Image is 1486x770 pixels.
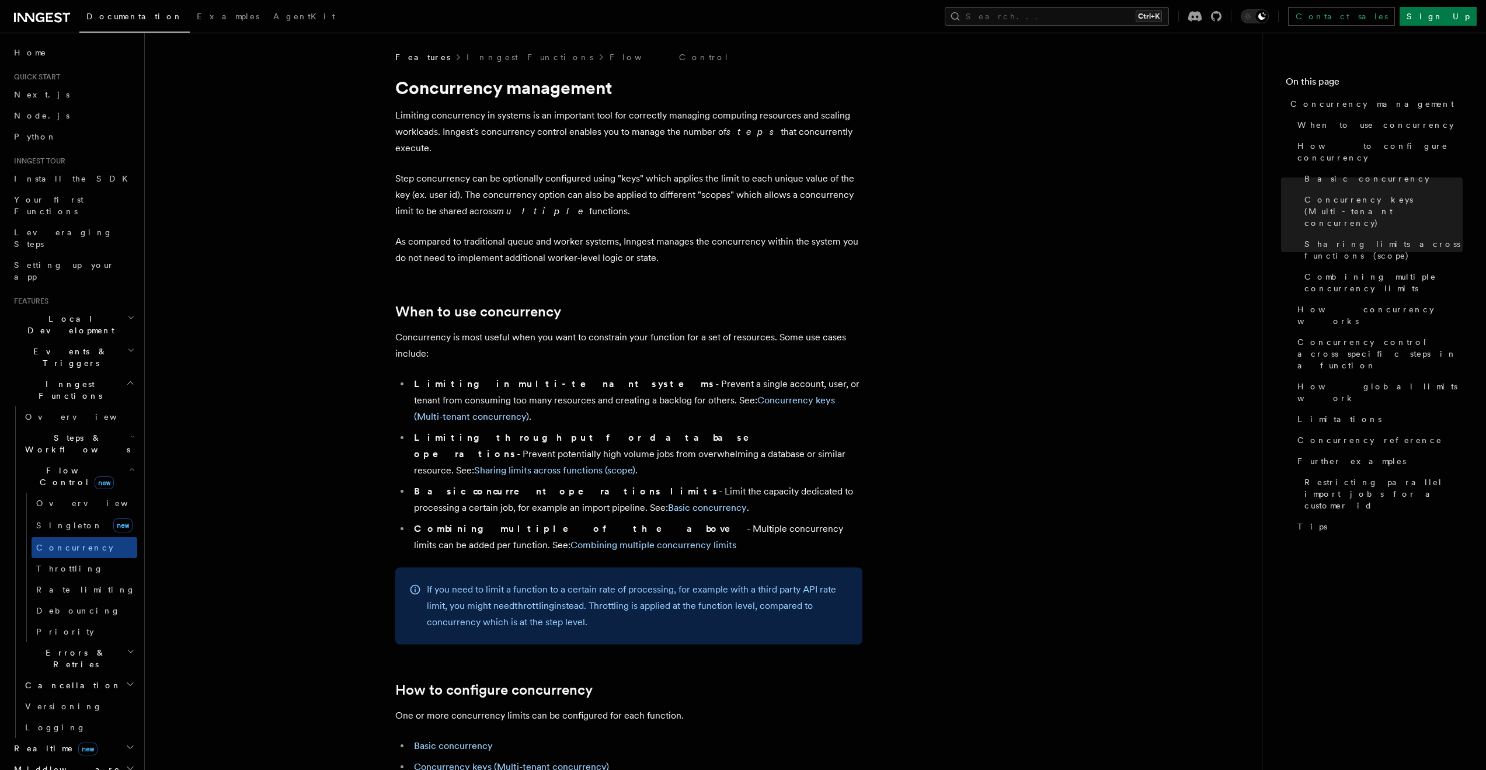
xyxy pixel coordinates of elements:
[496,205,589,217] em: multiple
[36,627,94,636] span: Priority
[9,42,137,63] a: Home
[395,170,862,219] p: Step concurrency can be optionally configured using "keys" which applies the limit to each unique...
[9,374,137,406] button: Inngest Functions
[1297,521,1327,532] span: Tips
[1297,140,1463,163] span: How to configure concurrency
[1241,9,1269,23] button: Toggle dark mode
[570,539,736,551] a: Combining multiple concurrency limits
[9,222,137,255] a: Leveraging Steps
[1136,11,1162,22] kbd: Ctrl+K
[266,4,342,32] a: AgentKit
[1304,173,1429,184] span: Basic concurrency
[610,51,729,63] a: Flow Control
[395,51,450,63] span: Features
[414,523,747,534] strong: Combining multiple of the above
[1293,135,1463,168] a: How to configure concurrency
[20,406,137,427] a: Overview
[474,465,635,476] a: Sharing limits across functions (scope)
[36,499,156,508] span: Overview
[14,111,69,120] span: Node.js
[9,341,137,374] button: Events & Triggers
[14,260,114,281] span: Setting up your app
[25,723,86,732] span: Logging
[9,156,65,166] span: Inngest tour
[25,702,102,711] span: Versioning
[36,585,135,594] span: Rate limiting
[1293,451,1463,472] a: Further examples
[1297,455,1406,467] span: Further examples
[25,412,145,421] span: Overview
[410,376,862,425] li: - Prevent a single account, user, or tenant from consuming too many resources and creating a back...
[1293,516,1463,537] a: Tips
[395,304,561,320] a: When to use concurrency
[20,675,137,696] button: Cancellation
[1286,75,1463,93] h4: On this page
[14,174,135,183] span: Install the SDK
[32,600,137,621] a: Debouncing
[668,502,747,513] a: Basic concurrency
[1304,238,1463,262] span: Sharing limits across functions (scope)
[9,255,137,287] a: Setting up your app
[1297,119,1454,131] span: When to use concurrency
[1304,194,1463,229] span: Concurrency keys (Multi-tenant concurrency)
[36,521,103,530] span: Singleton
[9,378,126,402] span: Inngest Functions
[9,743,98,754] span: Realtime
[9,738,137,759] button: Realtimenew
[9,168,137,189] a: Install the SDK
[20,696,137,717] a: Versioning
[113,518,133,532] span: new
[945,7,1169,26] button: Search...Ctrl+K
[467,51,593,63] a: Inngest Functions
[36,564,103,573] span: Throttling
[414,432,765,459] strong: Limiting throughput for database operations
[1300,234,1463,266] a: Sharing limits across functions (scope)
[86,12,183,21] span: Documentation
[410,430,862,479] li: - Prevent potentially high volume jobs from overwhelming a database or similar resource. See: .
[190,4,266,32] a: Examples
[1304,271,1463,294] span: Combining multiple concurrency limits
[9,189,137,222] a: Your first Functions
[1300,266,1463,299] a: Combining multiple concurrency limits
[9,297,48,306] span: Features
[395,77,862,98] h1: Concurrency management
[1297,413,1381,425] span: Limitations
[395,107,862,156] p: Limiting concurrency in systems is an important tool for correctly managing computing resources a...
[20,432,130,455] span: Steps & Workflows
[1297,434,1442,446] span: Concurrency reference
[20,465,128,488] span: Flow Control
[1293,299,1463,332] a: How concurrency works
[9,105,137,126] a: Node.js
[9,406,137,738] div: Inngest Functions
[1300,189,1463,234] a: Concurrency keys (Multi-tenant concurrency)
[414,740,493,751] a: Basic concurrency
[78,743,98,755] span: new
[1400,7,1477,26] a: Sign Up
[1300,168,1463,189] a: Basic concurrency
[32,621,137,642] a: Priority
[410,483,862,516] li: - Limit the capacity dedicated to processing a certain job, for example an import pipeline. See: .
[20,642,137,675] button: Errors & Retries
[32,579,137,600] a: Rate limiting
[1293,376,1463,409] a: How global limits work
[32,493,137,514] a: Overview
[395,329,862,362] p: Concurrency is most useful when you want to constrain your function for a set of resources. Some ...
[1297,304,1463,327] span: How concurrency works
[20,647,127,670] span: Errors & Retries
[20,493,137,642] div: Flow Controlnew
[427,581,848,630] p: If you need to limit a function to a certain rate of processing, for example with a third party A...
[20,717,137,738] a: Logging
[1297,336,1463,371] span: Concurrency control across specific steps in a function
[273,12,335,21] span: AgentKit
[414,378,715,389] strong: Limiting in multi-tenant systems
[36,606,120,615] span: Debouncing
[32,514,137,537] a: Singletonnew
[395,682,593,698] a: How to configure concurrency
[1290,98,1454,110] span: Concurrency management
[20,680,121,691] span: Cancellation
[20,460,137,493] button: Flow Controlnew
[414,486,719,497] strong: Basic concurrent operations limits
[395,234,862,266] p: As compared to traditional queue and worker systems, Inngest manages the concurrency within the s...
[9,308,137,341] button: Local Development
[1300,472,1463,516] a: Restricting parallel import jobs for a customer id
